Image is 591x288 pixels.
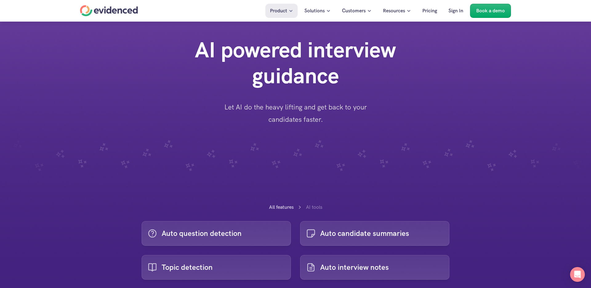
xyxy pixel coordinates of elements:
[172,37,419,89] h1: AI powered interview guidance
[422,7,437,15] p: Pricing
[80,5,138,16] a: Home
[162,261,213,273] p: Topic detection
[269,204,294,210] a: All features
[448,7,463,15] p: Sign In
[162,228,242,239] p: Auto question detection
[270,7,287,15] p: Product
[470,4,511,18] a: Book a demo
[320,228,409,239] p: Auto candidate summaries
[342,7,366,15] p: Customers
[444,4,468,18] a: Sign In
[418,4,442,18] a: Pricing
[476,7,505,15] p: Book a demo
[306,203,322,211] p: AI tools
[142,255,291,280] a: Topic detection
[320,261,389,273] p: Auto interview notes
[304,7,325,15] p: Solutions
[300,255,449,280] a: Auto interview notes
[142,221,291,246] a: Auto question detection
[383,7,405,15] p: Resources
[219,101,372,125] p: Let AI do the heavy lifting and get back to your candidates faster.
[570,267,585,282] div: Open Intercom Messenger
[300,221,449,246] a: Auto candidate summaries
